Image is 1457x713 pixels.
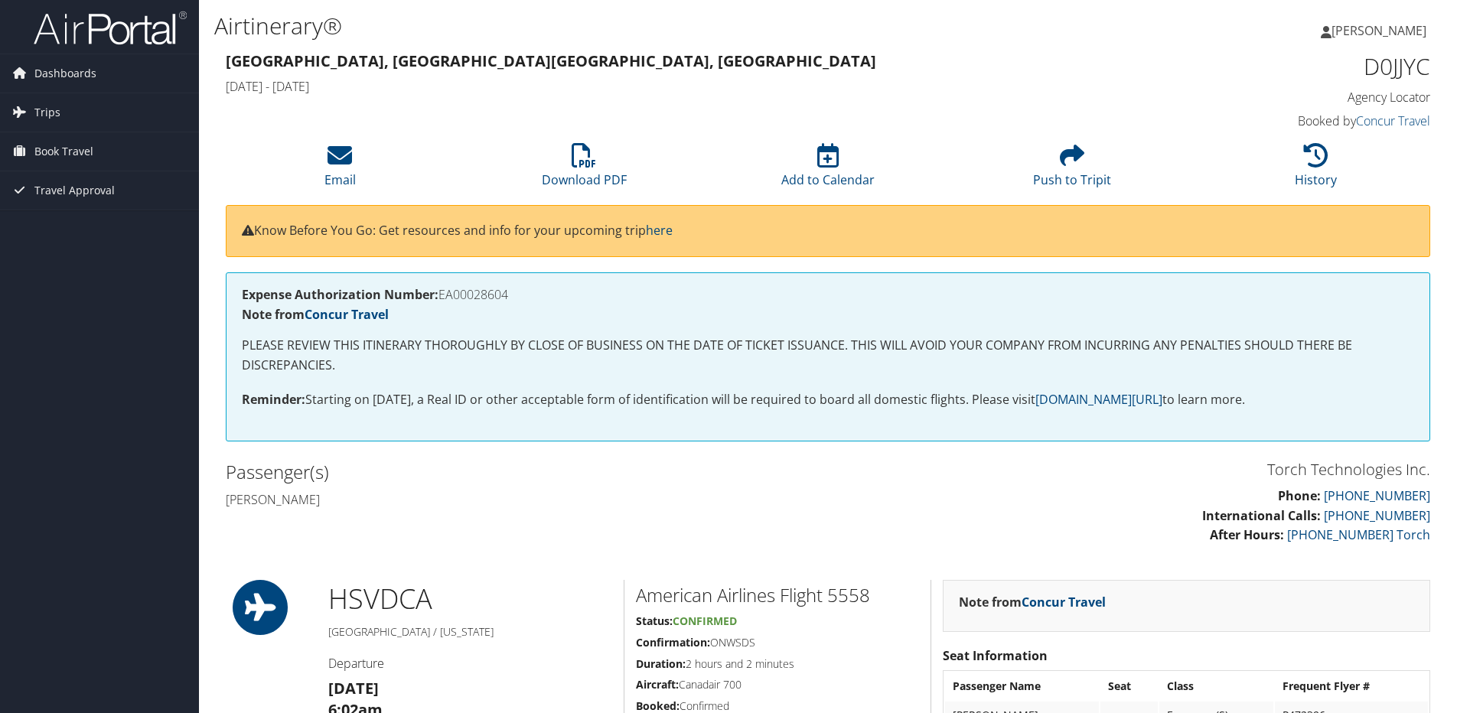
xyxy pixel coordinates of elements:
[1022,594,1106,610] a: Concur Travel
[959,594,1106,610] strong: Note from
[945,672,1099,700] th: Passenger Name
[1287,526,1430,543] a: [PHONE_NUMBER] Torch
[943,647,1048,664] strong: Seat Information
[839,459,1430,480] h3: Torch Technologies Inc.
[636,614,673,628] strong: Status:
[1321,8,1442,54] a: [PERSON_NAME]
[781,151,875,188] a: Add to Calendar
[673,614,737,628] span: Confirmed
[636,698,680,713] strong: Booked:
[34,54,96,93] span: Dashboards
[1100,672,1158,700] th: Seat
[328,580,612,618] h1: HSV DCA
[226,491,817,508] h4: [PERSON_NAME]
[324,151,356,188] a: Email
[328,678,379,698] strong: [DATE]
[636,635,919,650] h5: ONWSDS
[242,390,1414,410] p: Starting on [DATE], a Real ID or other acceptable form of identification will be required to boar...
[1278,487,1321,504] strong: Phone:
[636,656,919,672] h5: 2 hours and 2 minutes
[1159,672,1273,700] th: Class
[1033,151,1111,188] a: Push to Tripit
[1275,672,1428,700] th: Frequent Flyer #
[636,582,919,608] h2: American Airlines Flight 5558
[542,151,627,188] a: Download PDF
[34,171,115,210] span: Travel Approval
[34,132,93,171] span: Book Travel
[646,222,673,239] a: here
[242,306,389,323] strong: Note from
[1202,507,1321,524] strong: International Calls:
[1035,391,1162,408] a: [DOMAIN_NAME][URL]
[242,391,305,408] strong: Reminder:
[226,78,1123,95] h4: [DATE] - [DATE]
[34,93,60,132] span: Trips
[328,655,612,672] h4: Departure
[1324,487,1430,504] a: [PHONE_NUMBER]
[636,656,686,671] strong: Duration:
[1295,151,1337,188] a: History
[305,306,389,323] a: Concur Travel
[1324,507,1430,524] a: [PHONE_NUMBER]
[1210,526,1284,543] strong: After Hours:
[1146,50,1430,83] h1: D0JJYC
[1146,112,1430,129] h4: Booked by
[1146,89,1430,106] h4: Agency Locator
[1332,22,1426,39] span: [PERSON_NAME]
[226,459,817,485] h2: Passenger(s)
[328,624,612,640] h5: [GEOGRAPHIC_DATA] / [US_STATE]
[214,10,1032,42] h1: Airtinerary®
[226,50,876,71] strong: [GEOGRAPHIC_DATA], [GEOGRAPHIC_DATA] [GEOGRAPHIC_DATA], [GEOGRAPHIC_DATA]
[1356,112,1430,129] a: Concur Travel
[636,677,679,692] strong: Aircraft:
[34,10,187,46] img: airportal-logo.png
[242,221,1414,241] p: Know Before You Go: Get resources and info for your upcoming trip
[242,286,438,303] strong: Expense Authorization Number:
[242,288,1414,301] h4: EA00028604
[636,677,919,692] h5: Canadair 700
[636,635,710,650] strong: Confirmation:
[242,336,1414,375] p: PLEASE REVIEW THIS ITINERARY THOROUGHLY BY CLOSE OF BUSINESS ON THE DATE OF TICKET ISSUANCE. THIS...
